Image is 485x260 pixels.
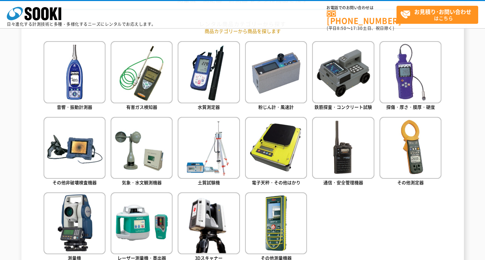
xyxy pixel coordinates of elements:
[178,192,240,254] img: 3Dスキャナー
[323,179,363,186] span: 通信・安全管理機器
[7,22,156,26] p: 日々進化する計測技術と多種・多様化するニーズにレンタルでお応えします。
[178,117,240,179] img: 土質試験機
[397,6,478,24] a: お見積り･お問い合わせはこちら
[379,117,441,179] img: その他測定器
[327,25,394,31] span: (平日 ～ 土日、祝日除く)
[57,104,92,110] span: 音響・振動計測器
[314,104,372,110] span: 鉄筋探査・コンクリート試験
[44,117,106,187] a: その他非破壊検査機器
[386,104,435,110] span: 探傷・厚さ・膜厚・硬度
[111,41,173,111] a: 有害ガス検知器
[351,25,363,31] span: 17:30
[122,179,162,186] span: 気象・水文観測機器
[198,104,220,110] span: 水質測定器
[397,179,424,186] span: その他測定器
[44,41,106,103] img: 音響・振動計測器
[252,179,301,186] span: 電子天秤・その他はかり
[178,117,240,187] a: 土質試験機
[379,41,441,111] a: 探傷・厚さ・膜厚・硬度
[44,41,106,111] a: 音響・振動計測器
[126,104,157,110] span: 有害ガス検知器
[111,41,173,103] img: 有害ガス検知器
[312,41,374,103] img: 鉄筋探査・コンクリート試験
[245,117,307,179] img: 電子天秤・その他はかり
[44,117,106,179] img: その他非破壊検査機器
[245,192,307,254] img: その他測量機器
[111,192,173,254] img: レーザー測量機・墨出器
[327,6,397,10] span: お電話でのお問い合わせは
[245,117,307,187] a: 電子天秤・その他はかり
[312,41,374,111] a: 鉄筋探査・コンクリート試験
[337,25,346,31] span: 8:50
[245,41,307,103] img: 粉じん計・風速計
[327,11,397,24] a: [PHONE_NUMBER]
[414,7,471,16] strong: お見積り･お問い合わせ
[178,41,240,103] img: 水質測定器
[312,117,374,187] a: 通信・安全管理機器
[245,41,307,111] a: 粉じん計・風速計
[111,117,173,179] img: 気象・水文観測機器
[258,104,294,110] span: 粉じん計・風速計
[44,192,106,254] img: 測量機
[111,117,173,187] a: 気象・水文観測機器
[52,179,97,186] span: その他非破壊検査機器
[379,117,441,187] a: その他測定器
[198,179,220,186] span: 土質試験機
[379,41,441,103] img: 探傷・厚さ・膜厚・硬度
[400,6,478,23] span: はこちら
[312,117,374,179] img: 通信・安全管理機器
[178,41,240,111] a: 水質測定器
